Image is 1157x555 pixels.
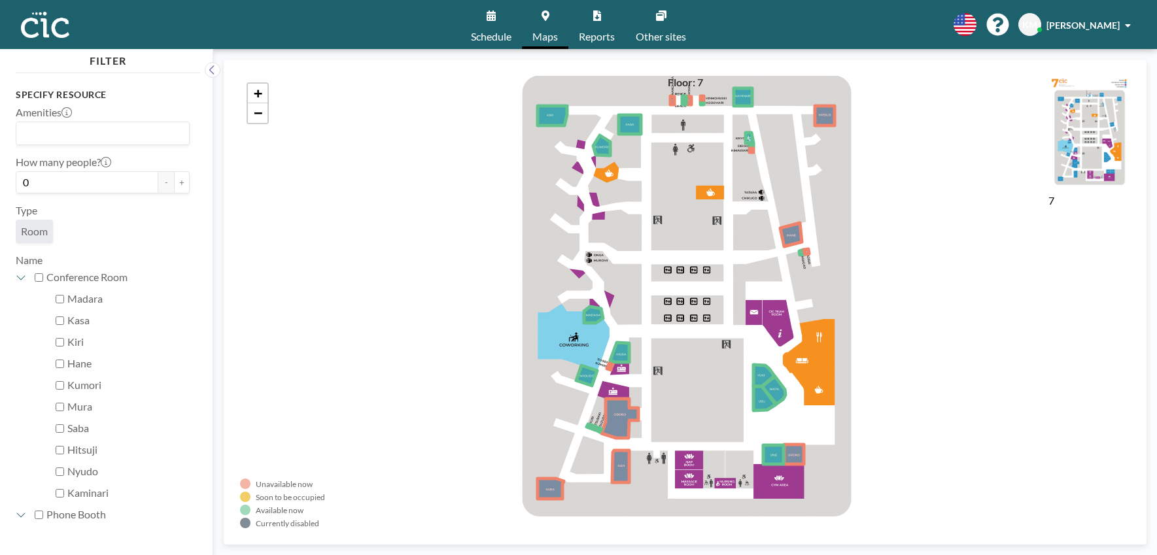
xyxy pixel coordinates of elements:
[16,156,111,169] label: How many people?
[636,31,686,42] span: Other sites
[16,204,37,217] label: Type
[248,84,268,103] a: Zoom in
[67,335,190,348] label: Kiri
[248,103,268,123] a: Zoom out
[67,465,190,478] label: Nyudo
[254,85,262,101] span: +
[46,271,190,284] label: Conference Room
[256,492,325,502] div: Soon to be occupied
[67,357,190,370] label: Hane
[158,171,174,193] button: -
[1046,20,1120,31] span: [PERSON_NAME]
[67,292,190,305] label: Madara
[174,171,190,193] button: +
[67,422,190,435] label: Saba
[21,225,48,237] span: Room
[254,105,262,121] span: −
[1048,76,1130,192] img: e756fe08e05d43b3754d147caf3627ee.png
[579,31,615,42] span: Reports
[67,400,190,413] label: Mura
[67,378,190,392] label: Kumori
[16,254,43,266] label: Name
[256,505,303,515] div: Available now
[532,31,558,42] span: Maps
[16,122,189,144] div: Search for option
[471,31,511,42] span: Schedule
[16,89,190,101] h3: Specify resource
[16,106,72,119] label: Amenities
[18,125,182,142] input: Search for option
[668,76,703,89] h4: Floor: 7
[256,479,313,489] div: Unavailable now
[21,12,69,38] img: organization-logo
[256,518,319,528] div: Currently disabled
[46,508,190,521] label: Phone Booth
[67,443,190,456] label: Hitsuji
[67,486,190,499] label: Kaminari
[1048,194,1054,207] label: 7
[16,49,200,67] h4: FILTER
[67,314,190,327] label: Kasa
[1022,19,1037,31] span: KM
